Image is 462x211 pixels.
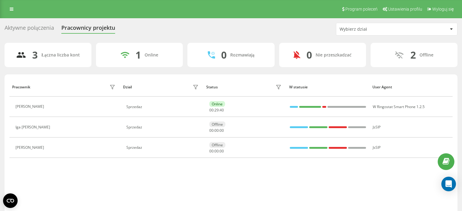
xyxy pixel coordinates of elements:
[373,104,425,109] span: W Ringostat Smart Phone 1.2.5
[126,125,200,129] div: Sprzedaz
[214,128,219,133] span: 00
[126,105,200,109] div: Sprzedaz
[373,124,381,130] span: JsSIP
[209,121,225,127] div: Offline
[15,125,52,129] div: Iga [PERSON_NAME]
[209,107,214,113] span: 00
[209,101,225,107] div: Online
[12,85,30,89] div: Pracownik
[372,85,450,89] div: User Agent
[419,53,433,58] div: Offline
[15,145,46,150] div: [PERSON_NAME]
[220,128,224,133] span: 00
[441,177,456,191] div: Open Intercom Messenger
[316,53,351,58] div: Nie przeszkadzać
[126,145,200,150] div: Sprzedaz
[209,108,224,112] div: : :
[135,49,141,61] div: 1
[41,53,80,58] div: Łączna liczba kont
[289,85,367,89] div: W statusie
[209,148,214,154] span: 00
[145,53,158,58] div: Online
[388,7,422,12] span: Ustawienia profilu
[373,145,381,150] span: JsSIP
[432,7,454,12] span: Wyloguj się
[209,142,225,148] div: Offline
[214,107,219,113] span: 29
[410,49,416,61] div: 2
[209,149,224,153] div: : :
[221,49,227,61] div: 0
[340,27,412,32] div: Wybierz dział
[61,25,115,34] div: Pracownicy projektu
[15,104,46,109] div: [PERSON_NAME]
[220,107,224,113] span: 40
[5,25,54,34] div: Aktywne połączenia
[209,128,214,133] span: 00
[32,49,38,61] div: 3
[220,148,224,154] span: 00
[206,85,218,89] div: Status
[345,7,378,12] span: Program poleceń
[306,49,312,61] div: 0
[3,193,18,208] button: Open CMP widget
[123,85,132,89] div: Dział
[230,53,255,58] div: Rozmawiają
[214,148,219,154] span: 00
[209,128,224,133] div: : :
